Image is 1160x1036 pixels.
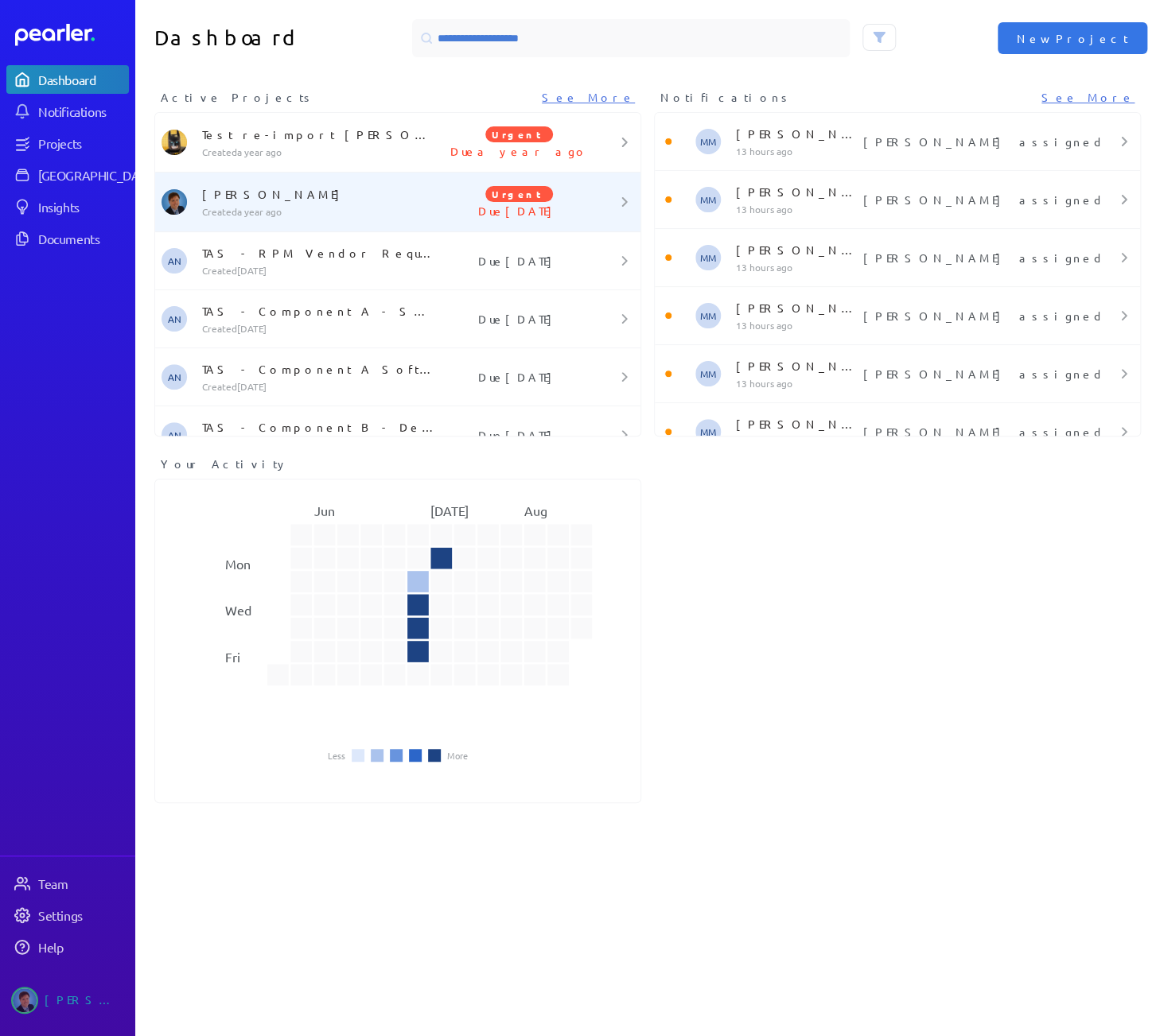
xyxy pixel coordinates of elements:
[6,869,129,898] a: Team
[161,89,315,106] span: Active Projects
[438,253,600,269] p: Due [DATE]
[695,419,721,444] span: Michelle Manuel
[328,751,345,760] li: Less
[162,364,187,390] span: Adam Nabali
[162,306,187,332] span: Adam Nabali
[38,72,127,87] div: Dashboard
[162,189,187,215] img: Sam Blight
[736,319,858,332] p: 13 hours ago
[162,130,187,155] img: Tung Nguyen
[225,555,251,571] text: Mon
[736,358,858,374] p: [PERSON_NAME]
[202,186,438,202] p: [PERSON_NAME]
[438,203,600,219] p: Due [DATE]
[6,161,129,189] a: [GEOGRAPHIC_DATA]
[162,248,187,274] span: Adam Nabali
[154,19,391,57] h1: Dashboard
[38,875,127,891] div: Team
[660,89,792,106] span: Notifications
[162,422,187,448] span: Adam Nabali
[202,303,438,319] p: TAS - Component A - Software Functional
[6,980,129,1020] a: Sam Blight's photo[PERSON_NAME]
[695,361,721,386] span: Michelle Manuel
[1017,30,1128,46] span: New Project
[225,649,240,665] text: Fri
[863,366,1093,382] p: [PERSON_NAME] assigned a question to you
[736,145,858,157] p: 13 hours ago
[863,134,1093,149] p: [PERSON_NAME] assigned a question to you
[202,146,438,158] p: Created a year ago
[6,129,129,157] a: Projects
[1041,89,1135,106] a: See More
[736,300,858,316] p: [PERSON_NAME]
[863,308,1093,324] p: [PERSON_NAME] assigned a question to you
[863,250,1093,266] p: [PERSON_NAME] assigned a question to you
[202,205,438,218] p: Created a year ago
[11,987,38,1014] img: Sam Blight
[45,987,124,1014] div: [PERSON_NAME]
[6,224,129,253] a: Documents
[863,192,1093,208] p: [PERSON_NAME] assigned a question to you
[542,89,635,106] a: See More
[695,187,721,212] span: Michelle Manuel
[998,22,1147,54] button: New Project
[447,751,468,760] li: More
[202,264,438,277] p: Created [DATE]
[6,97,129,126] a: Notifications
[438,311,600,327] p: Due [DATE]
[161,456,289,472] span: Your Activity
[202,361,438,377] p: TAS - Component A Software Technical
[38,167,157,183] div: [GEOGRAPHIC_DATA]
[38,231,127,246] div: Documents
[736,126,858,142] p: [PERSON_NAME]
[736,435,858,448] p: 13 hours ago
[15,24,129,46] a: Dashboard
[438,427,600,443] p: Due [DATE]
[695,303,721,328] span: Michelle Manuel
[736,242,858,258] p: [PERSON_NAME]
[695,245,721,270] span: Michelle Manuel
[695,129,721,154] span: Michelle Manuel
[6,901,129,929] a: Settings
[6,933,129,961] a: Help
[202,126,438,142] p: Test re-import [PERSON_NAME]
[524,502,547,518] text: Aug
[438,369,600,385] p: Due [DATE]
[38,939,127,955] div: Help
[485,126,553,142] span: Urgent
[6,65,129,94] a: Dashboard
[430,502,469,518] text: [DATE]
[38,103,127,119] div: Notifications
[736,377,858,390] p: 13 hours ago
[736,261,858,274] p: 13 hours ago
[6,192,129,221] a: Insights
[202,322,438,335] p: Created [DATE]
[38,907,127,923] div: Settings
[485,186,553,202] span: Urgent
[863,424,1093,440] p: [PERSON_NAME] assigned a question to you
[438,143,600,159] p: Due a year ago
[202,245,438,261] p: TAS - RPM Vendor Requirements
[736,203,858,215] p: 13 hours ago
[202,419,438,435] p: TAS - Component B - Devices
[736,184,858,200] p: [PERSON_NAME]
[736,416,858,432] p: [PERSON_NAME]
[202,380,438,393] p: Created [DATE]
[38,135,127,151] div: Projects
[314,502,335,518] text: Jun
[225,602,251,618] text: Wed
[38,199,127,215] div: Insights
